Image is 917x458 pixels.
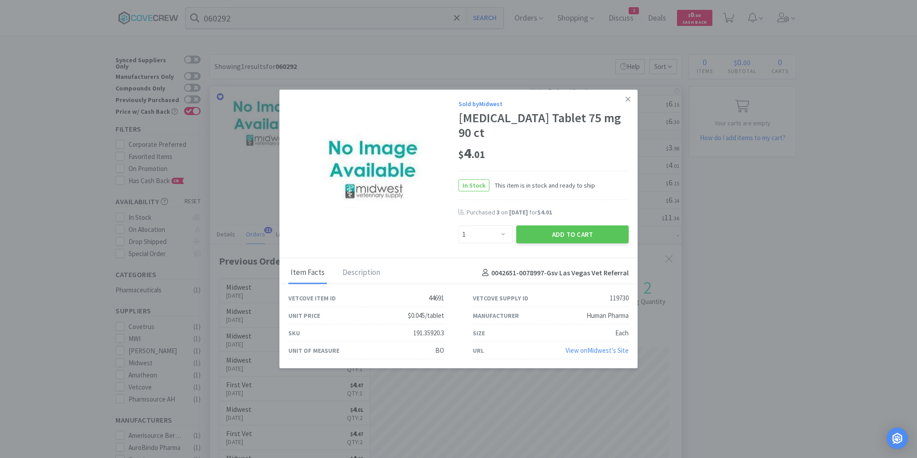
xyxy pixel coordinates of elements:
span: $ [458,148,464,161]
span: 3 [497,208,500,216]
div: Vetcove Item ID [288,293,336,303]
span: $4.01 [537,208,552,216]
div: Item Facts [288,262,327,284]
div: Unit of Measure [288,346,339,355]
span: In Stock [459,180,489,191]
span: . 01 [471,148,485,161]
div: Human Pharma [587,310,629,321]
div: Each [615,328,629,338]
a: View onMidwest's Site [566,346,629,355]
div: Vetcove Supply ID [473,293,528,303]
span: This item is in stock and ready to ship [489,180,595,190]
div: Unit Price [288,311,320,321]
div: Open Intercom Messenger [887,428,908,449]
div: BO [435,345,444,356]
div: Description [340,262,382,284]
div: $0.045/tablet [408,310,444,321]
div: [MEDICAL_DATA] Tablet 75 mg 90 ct [458,110,629,140]
span: 4 [458,144,485,162]
div: 44691 [429,293,444,304]
div: Sold by Midwest [458,98,629,108]
div: SKU [288,328,300,338]
img: ad2901ddd22b4ec5981495f4cfadc9e8_119730.jpeg [325,133,422,209]
button: Add to Cart [516,226,629,244]
span: [DATE] [509,208,528,216]
h4: 0042651-0078997 - Gsv Las Vegas Vet Referral [479,267,629,279]
div: Purchased on for [467,208,629,217]
div: Manufacturer [473,311,519,321]
div: 119730 [610,293,629,304]
div: URL [473,346,484,355]
div: 191.35920.3 [413,328,444,338]
div: Size [473,328,485,338]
